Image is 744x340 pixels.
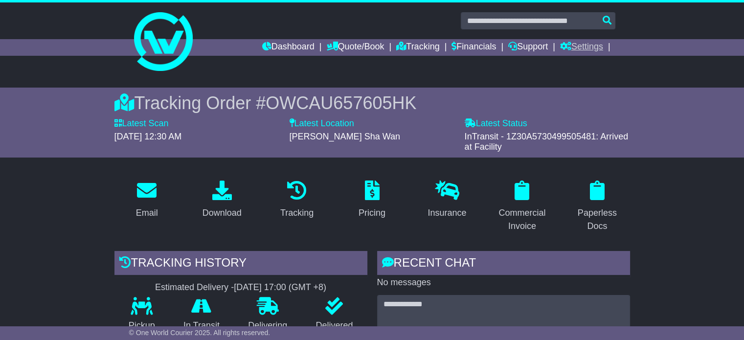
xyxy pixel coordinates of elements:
a: Commercial Invoice [490,177,555,236]
a: Tracking [274,177,320,223]
a: Paperless Docs [564,177,630,236]
span: InTransit - 1Z30A5730499505481: Arrived at Facility [465,132,629,152]
a: Financials [451,39,496,56]
a: Dashboard [262,39,315,56]
div: [DATE] 17:00 (GMT +8) [234,282,326,293]
span: © One World Courier 2025. All rights reserved. [129,329,271,337]
div: Tracking [280,206,314,220]
div: Commercial Invoice [496,206,548,233]
label: Latest Scan [114,118,169,129]
a: Support [508,39,548,56]
div: Pricing [359,206,385,220]
div: Email [136,206,158,220]
div: Download [203,206,242,220]
span: [DATE] 12:30 AM [114,132,182,141]
div: RECENT CHAT [377,251,630,277]
label: Latest Status [465,118,527,129]
div: Insurance [428,206,466,220]
p: Delivering [234,320,301,331]
p: Pickup [114,320,169,331]
a: Tracking [396,39,439,56]
div: Tracking history [114,251,367,277]
div: Tracking Order # [114,92,630,113]
p: No messages [377,277,630,288]
a: Quote/Book [326,39,384,56]
span: [PERSON_NAME] Sha Wan [290,132,400,141]
span: OWCAU657605HK [266,93,416,113]
label: Latest Location [290,118,354,129]
a: Insurance [421,177,473,223]
a: Pricing [352,177,392,223]
a: Download [196,177,248,223]
div: Estimated Delivery - [114,282,367,293]
a: Settings [560,39,603,56]
a: Email [130,177,164,223]
p: Delivered [301,320,367,331]
div: Paperless Docs [571,206,623,233]
p: In Transit [169,320,234,331]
